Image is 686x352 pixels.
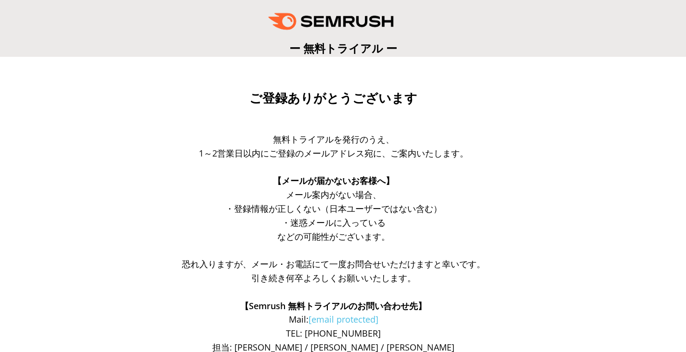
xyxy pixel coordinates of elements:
[286,327,381,339] span: TEL: [PHONE_NUMBER]
[273,175,394,186] span: 【メールが届かないお客様へ】
[240,300,427,312] span: 【Semrush 無料トライアルのお問い合わせ先】
[286,189,381,200] span: メール案内がない場合、
[289,313,378,325] span: Mail:
[289,40,397,56] span: ー 無料トライアル ー
[277,231,390,242] span: などの可能性がございます。
[182,258,485,270] span: 恐れ入りますが、メール・お電話にて一度お問合せいただけますと幸いです。
[273,133,394,145] span: 無料トライアルを発行のうえ、
[251,272,416,284] span: 引き続き何卒よろしくお願いいたします。
[225,203,442,214] span: ・登録情報が正しくない（日本ユーザーではない含む）
[249,91,417,105] span: ご登録ありがとうございます
[309,313,378,325] a: [email protected]
[199,147,468,159] span: 1～2営業日以内にご登録のメールアドレス宛に、ご案内いたします。
[282,217,386,228] span: ・迷惑メールに入っている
